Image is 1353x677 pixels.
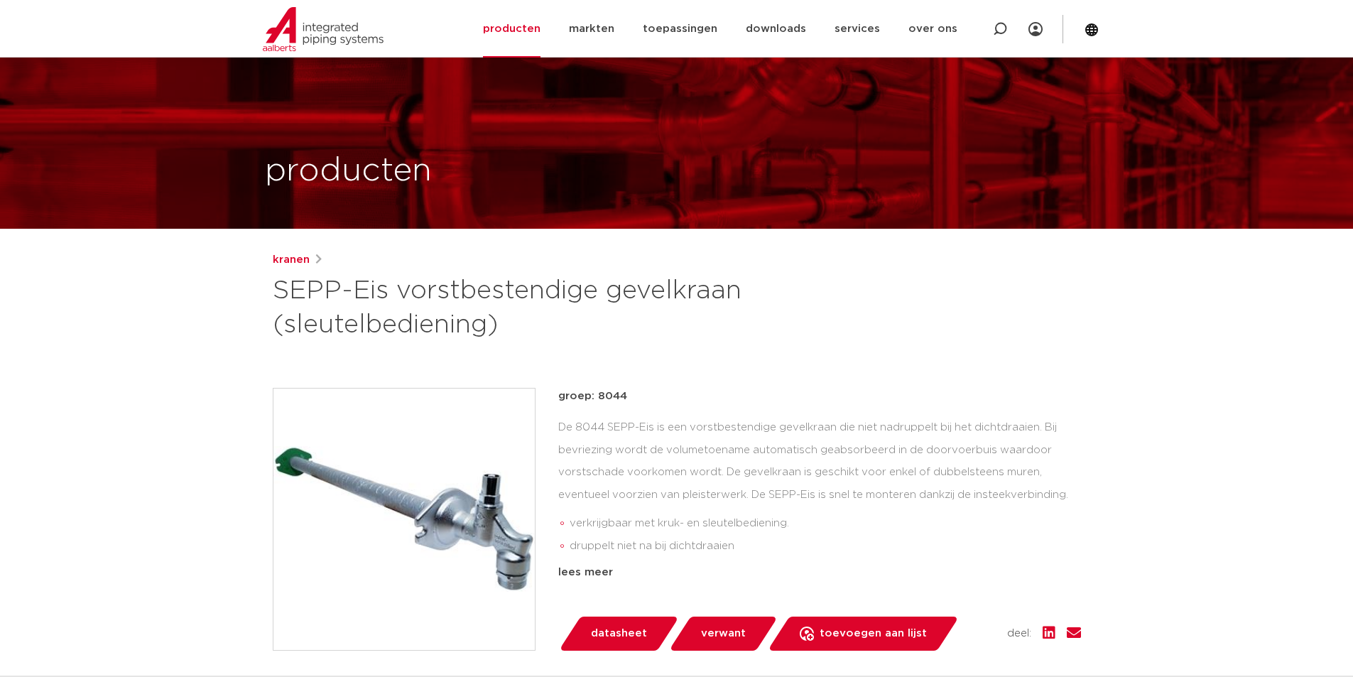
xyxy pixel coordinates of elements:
li: verkrijgbaar met kruk- en sleutelbediening. [570,512,1081,535]
a: datasheet [558,617,679,651]
a: verwant [668,617,778,651]
li: druppelt niet na bij dichtdraaien [570,535,1081,558]
li: eenvoudige en snelle montage dankzij insteekverbinding [570,558,1081,580]
span: verwant [701,622,746,645]
div: De 8044 SEPP-Eis is een vorstbestendige gevelkraan die niet nadruppelt bij het dichtdraaien. Bij ... [558,416,1081,558]
a: kranen [273,251,310,269]
div: lees meer [558,564,1081,581]
span: toevoegen aan lijst [820,622,927,645]
h1: SEPP-Eis vorstbestendige gevelkraan (sleutelbediening) [273,274,806,342]
span: deel: [1007,625,1031,642]
img: Product Image for SEPP-Eis vorstbestendige gevelkraan (sleutelbediening) [273,389,535,650]
p: groep: 8044 [558,388,1081,405]
h1: producten [265,148,432,194]
span: datasheet [591,622,647,645]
